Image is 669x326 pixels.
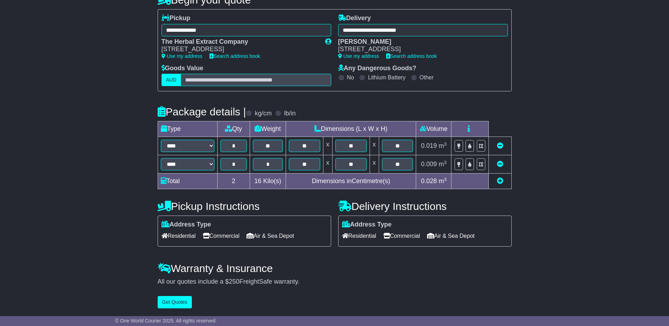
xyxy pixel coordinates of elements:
[162,221,211,229] label: Address Type
[158,278,512,286] div: All our quotes include a $ FreightSafe warranty.
[247,230,294,241] span: Air & Sea Depot
[158,262,512,274] h4: Warranty & Insurance
[158,106,246,117] h4: Package details |
[439,177,447,185] span: m
[162,14,190,22] label: Pickup
[338,38,501,46] div: [PERSON_NAME]
[421,161,437,168] span: 0.009
[370,155,379,174] td: x
[284,110,296,117] label: lb/in
[323,137,332,155] td: x
[421,177,437,185] span: 0.028
[347,74,354,81] label: No
[162,46,318,53] div: [STREET_ADDRESS]
[420,74,434,81] label: Other
[338,65,416,72] label: Any Dangerous Goods?
[421,142,437,149] span: 0.019
[338,14,371,22] label: Delivery
[368,74,406,81] label: Lithium Battery
[209,53,260,59] a: Search address book
[439,161,447,168] span: m
[370,137,379,155] td: x
[162,230,196,241] span: Residential
[444,177,447,182] sup: 3
[497,142,503,149] a: Remove this item
[383,230,420,241] span: Commercial
[444,160,447,165] sup: 3
[162,65,203,72] label: Goods Value
[158,296,192,308] button: Get Quotes
[416,121,451,137] td: Volume
[286,174,416,189] td: Dimensions in Centimetre(s)
[342,230,376,241] span: Residential
[286,121,416,137] td: Dimensions (L x W x H)
[497,177,503,185] a: Add new item
[444,141,447,147] sup: 3
[217,121,250,137] td: Qty
[158,200,331,212] h4: Pickup Instructions
[158,121,217,137] td: Type
[342,221,392,229] label: Address Type
[386,53,437,59] a: Search address book
[250,174,286,189] td: Kilo(s)
[203,230,239,241] span: Commercial
[162,74,181,86] label: AUD
[115,318,217,324] span: © One World Courier 2025. All rights reserved.
[427,230,475,241] span: Air & Sea Depot
[229,278,239,285] span: 250
[323,155,332,174] td: x
[250,121,286,137] td: Weight
[162,53,202,59] a: Use my address
[439,142,447,149] span: m
[255,110,272,117] label: kg/cm
[162,38,318,46] div: The Herbal Extract Company
[217,174,250,189] td: 2
[338,200,512,212] h4: Delivery Instructions
[158,174,217,189] td: Total
[497,161,503,168] a: Remove this item
[338,53,379,59] a: Use my address
[254,177,261,185] span: 16
[338,46,501,53] div: [STREET_ADDRESS]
